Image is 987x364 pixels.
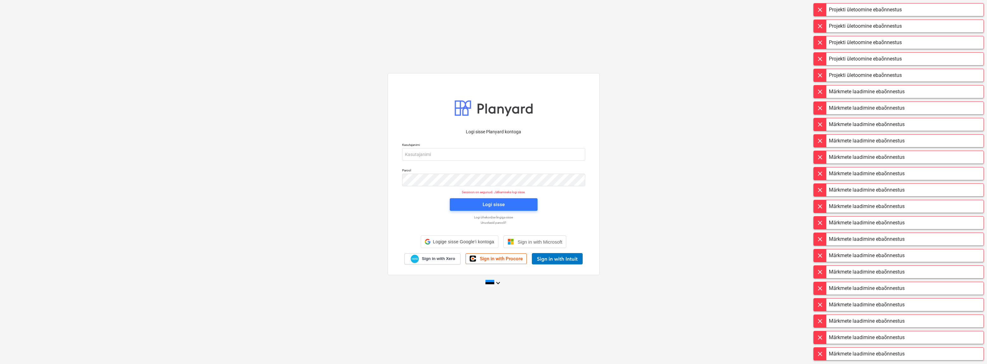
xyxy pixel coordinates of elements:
a: Sign in with Xero [404,253,461,264]
span: Logige sisse Google’i kontoga [433,239,494,244]
div: Märkmete laadimine ebaõnnestus [829,186,905,194]
span: Sign in with Xero [422,256,455,262]
div: Logige sisse Google’i kontoga [421,235,498,248]
div: Märkmete laadimine ebaõnnestus [829,235,905,243]
span: Sign in with Procore [480,256,523,262]
div: Märkmete laadimine ebaõnnestus [829,285,905,292]
a: Sign in with Procore [466,253,527,264]
p: Kasutajanimi [402,143,585,148]
div: Projekti ületoomine ebaõnnestus [829,22,902,30]
div: Projekti ületoomine ebaõnnestus [829,39,902,46]
p: Parool [402,168,585,174]
div: Projekti ületoomine ebaõnnestus [829,6,902,14]
div: Märkmete laadimine ebaõnnestus [829,104,905,112]
div: Märkmete laadimine ebaõnnestus [829,301,905,309]
div: Märkmete laadimine ebaõnnestus [829,268,905,276]
a: Unustasid parooli? [399,221,588,225]
button: Logi sisse [450,198,538,211]
div: Märkmete laadimine ebaõnnestus [829,88,905,95]
iframe: Chat Widget [955,334,987,364]
input: Kasutajanimi [402,148,585,161]
div: Märkmete laadimine ebaõnnestus [829,137,905,145]
a: Logi ühekordse lingiga sisse [399,215,588,219]
div: Märkmete laadimine ebaõnnestus [829,203,905,210]
span: Sign in with Microsoft [518,239,562,245]
div: Märkmete laadimine ebaõnnestus [829,153,905,161]
div: Märkmete laadimine ebaõnnestus [829,170,905,177]
p: Sessioon on aegunud. Jätkamiseks logi sisse. [398,190,589,194]
div: Märkmete laadimine ebaõnnestus [829,334,905,341]
div: Projekti ületoomine ebaõnnestus [829,55,902,63]
div: Projekti ületoomine ebaõnnestus [829,72,902,79]
i: keyboard_arrow_down [494,279,502,287]
div: Märkmete laadimine ebaõnnestus [829,317,905,325]
img: Xero logo [411,255,419,263]
img: Microsoft logo [508,239,514,245]
div: Märkmete laadimine ebaõnnestus [829,219,905,227]
div: Märkmete laadimine ebaõnnestus [829,350,905,358]
p: Logi sisse Planyard kontoga [402,129,585,135]
div: Märkmete laadimine ebaõnnestus [829,121,905,128]
div: Märkmete laadimine ebaõnnestus [829,252,905,259]
div: Logi sisse [483,200,505,209]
